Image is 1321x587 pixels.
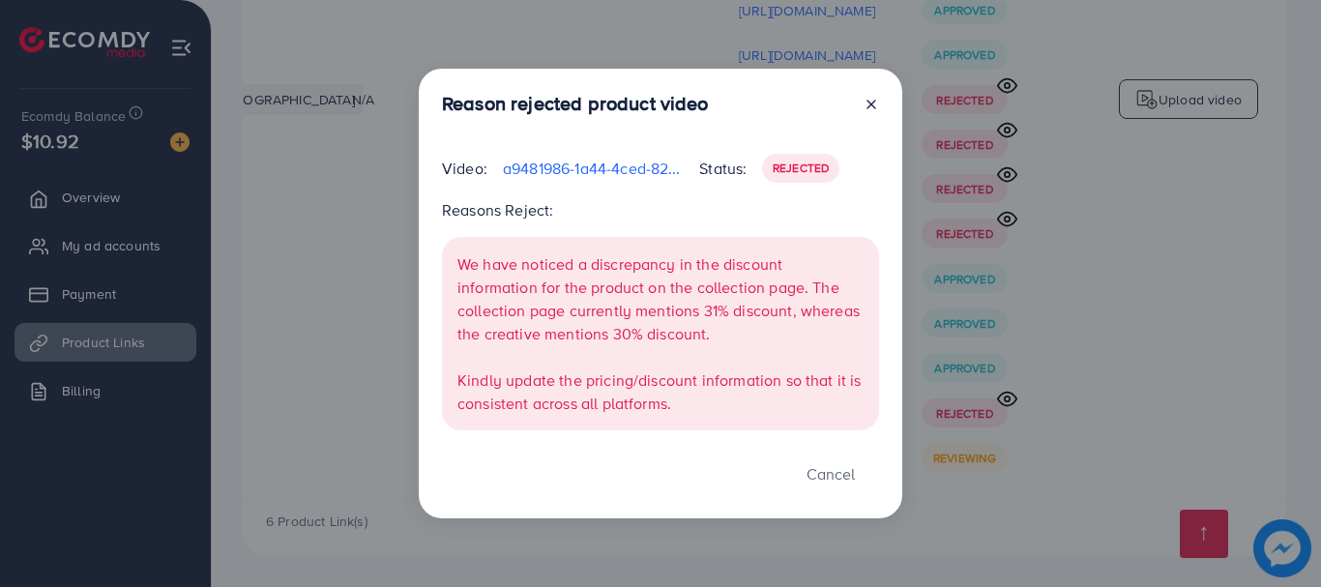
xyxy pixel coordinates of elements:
p: a9481986-1a44-4ced-82d5-2a87ef5b90ee-1757251937358.mp4 [503,157,684,180]
p: Kindly update the pricing/discount information so that it is consistent across all platforms. [457,368,864,415]
p: Reasons Reject: [442,198,879,221]
p: We have noticed a discrepancy in the discount information for the product on the collection page.... [457,252,864,345]
p: Status: [699,157,747,180]
p: Video: [442,157,487,180]
button: Cancel [782,454,879,495]
span: Rejected [773,160,829,176]
h3: Reason rejected product video [442,92,709,115]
